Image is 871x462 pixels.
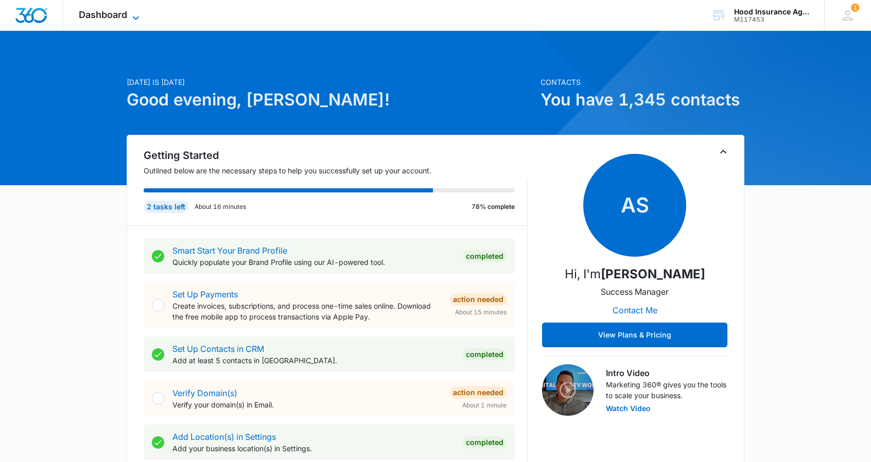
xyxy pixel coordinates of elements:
div: Action Needed [450,386,507,399]
h1: Good evening, [PERSON_NAME]! [127,87,534,112]
h1: You have 1,345 contacts [541,87,744,112]
div: Completed [463,250,507,262]
button: Contact Me [602,298,668,323]
img: Intro Video [542,364,594,416]
span: AS [583,154,686,257]
p: Outlined below are the necessary steps to help you successfully set up your account. [144,165,528,176]
a: Add Location(s) in Settings [172,432,276,442]
span: Dashboard [79,9,127,20]
span: About 1 minute [462,401,507,410]
div: 2 tasks left [144,201,188,213]
p: Add your business location(s) in Settings. [172,443,455,454]
button: Toggle Collapse [717,146,729,158]
p: 78% complete [472,202,515,211]
div: notifications count [851,4,859,12]
p: Success Manager [601,286,669,298]
span: About 15 minutes [455,308,507,317]
div: account id [734,16,809,23]
span: 1 [851,4,859,12]
p: Verify your domain(s) in Email. [172,399,442,410]
p: Hi, I'm [565,265,705,283]
div: Action Needed [450,293,507,306]
div: Completed [463,436,507,449]
p: Marketing 360® gives you the tools to scale your business. [606,379,727,401]
p: [DATE] is [DATE] [127,77,534,87]
a: Set Up Contacts in CRM [172,344,264,354]
h2: Getting Started [144,148,528,163]
a: Set Up Payments [172,289,238,299]
p: Contacts [541,77,744,87]
div: account name [734,8,809,16]
p: Quickly populate your Brand Profile using our AI-powered tool. [172,257,455,268]
p: About 16 minutes [195,202,246,211]
a: Smart Start Your Brand Profile [172,245,287,256]
button: View Plans & Pricing [542,323,727,347]
a: Verify Domain(s) [172,388,237,398]
button: Watch Video [606,405,651,412]
strong: [PERSON_NAME] [601,266,705,281]
div: Completed [463,348,507,361]
p: Add at least 5 contacts in [GEOGRAPHIC_DATA]. [172,355,455,366]
p: Create invoices, subscriptions, and process one-time sales online. Download the free mobile app t... [172,300,442,322]
h3: Intro Video [606,367,727,379]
